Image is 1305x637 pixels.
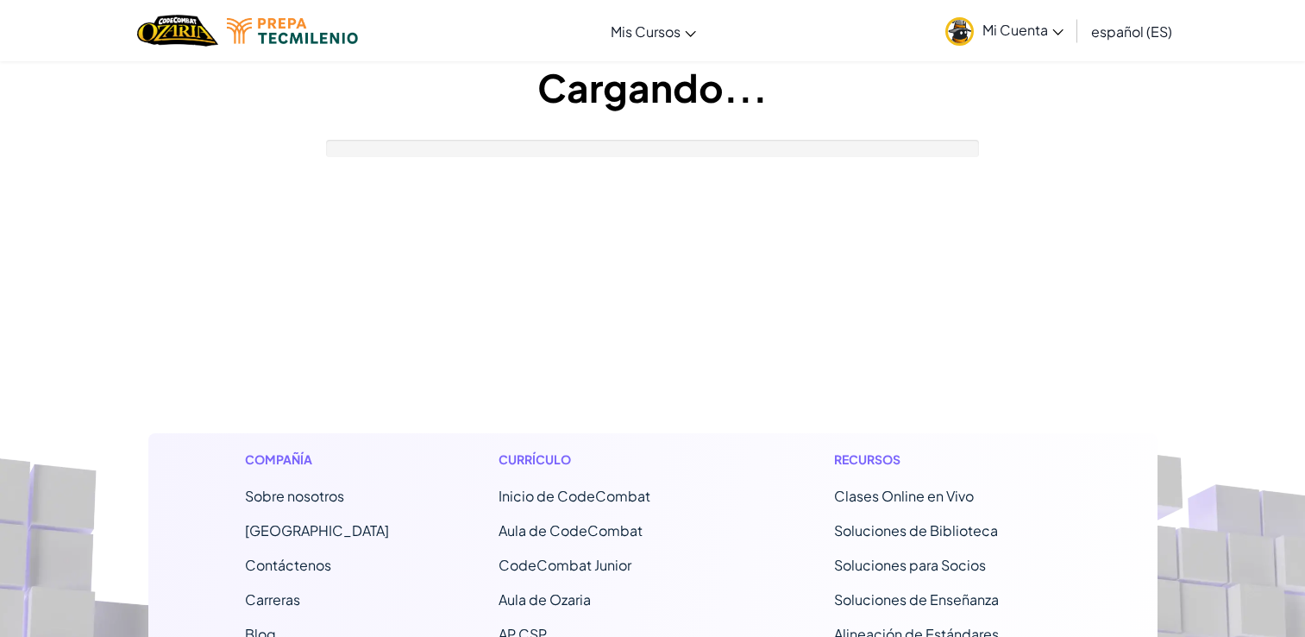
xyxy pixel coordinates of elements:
span: Mi Cuenta [982,21,1063,39]
a: Mi Cuenta [937,3,1072,58]
a: Clases Online en Vivo [834,487,974,505]
img: Tecmilenio logo [227,18,358,44]
span: Mis Cursos [611,22,681,41]
a: Sobre nosotros [245,487,344,505]
a: CodeCombat Junior [499,556,631,574]
a: Soluciones para Socios [834,556,986,574]
span: Inicio de CodeCombat [499,487,650,505]
a: Soluciones de Enseñanza [834,590,999,609]
a: español (ES) [1082,8,1181,54]
h1: Recursos [834,451,1061,469]
span: español (ES) [1091,22,1172,41]
a: Ozaria by CodeCombat logo [137,13,217,48]
h1: Compañía [245,451,389,469]
h1: Currículo [499,451,725,469]
a: Mis Cursos [602,8,705,54]
a: Aula de CodeCombat [499,521,643,539]
a: Carreras [245,590,300,609]
span: Contáctenos [245,556,331,574]
img: Home [137,13,217,48]
img: avatar [945,17,974,46]
a: Aula de Ozaria [499,590,591,609]
a: [GEOGRAPHIC_DATA] [245,521,389,539]
a: Soluciones de Biblioteca [834,521,998,539]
